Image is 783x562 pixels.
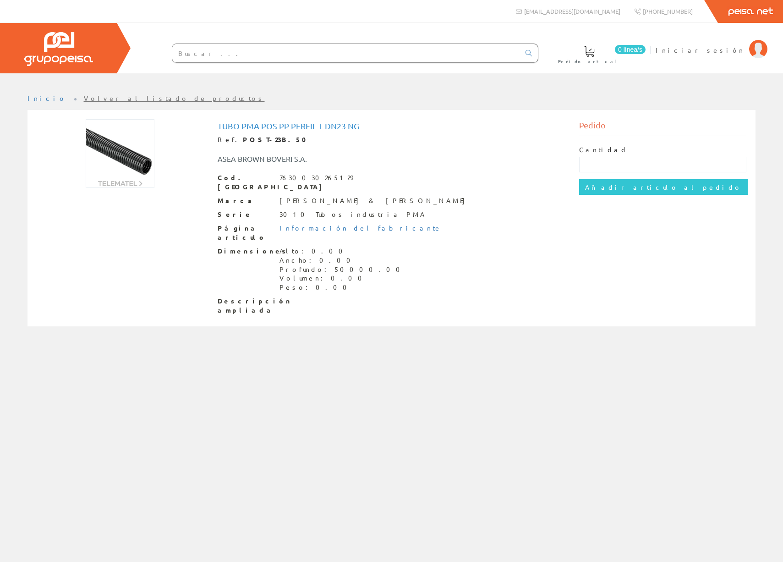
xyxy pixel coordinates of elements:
[579,179,748,195] input: Añadir artículo al pedido
[24,32,93,66] img: Grupo Peisa
[579,145,628,154] label: Cantidad
[86,119,154,188] img: Foto artículo TUBO PMA POS PP PERFIL T DN23 NG (150x150)
[218,297,273,315] span: Descripción ampliada
[524,7,620,15] span: [EMAIL_ADDRESS][DOMAIN_NAME]
[279,265,405,274] div: Profundo: 50000.00
[218,224,273,242] span: Página artículo
[218,135,566,144] div: Ref.
[615,45,646,54] span: 0 línea/s
[643,7,693,15] span: [PHONE_NUMBER]
[656,38,767,47] a: Iniciar sesión
[27,94,66,102] a: Inicio
[279,247,405,256] div: Alto: 0.00
[211,154,422,164] div: ASEA BROWN BOVERI S.A.
[279,256,405,265] div: Ancho: 0.00
[218,196,273,205] span: Marca
[279,224,442,232] a: Información del fabricante
[558,57,620,66] span: Pedido actual
[218,121,566,131] h1: TUBO PMA POS PP PERFIL T DN23 NG
[172,44,520,62] input: Buscar ...
[656,45,745,55] span: Iniciar sesión
[279,210,427,219] div: 3010 Tubos industria PMA
[279,274,405,283] div: Volumen: 0.00
[579,119,746,136] div: Pedido
[279,196,470,205] div: [PERSON_NAME] & [PERSON_NAME]
[279,173,353,182] div: 7630030265129
[218,210,273,219] span: Serie
[243,135,312,143] strong: POST-23B.50
[218,173,273,192] span: Cod. [GEOGRAPHIC_DATA]
[218,247,273,256] span: Dimensiones
[84,94,265,102] a: Volver al listado de productos
[279,283,405,292] div: Peso: 0.00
